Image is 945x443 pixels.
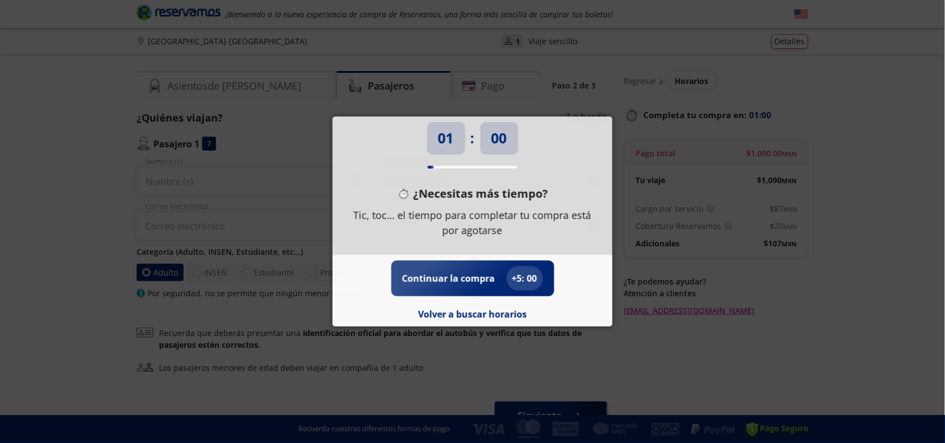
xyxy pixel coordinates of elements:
button: Continuar la compra+5: 00 [403,266,543,291]
p: : [471,128,475,149]
p: Tic, toc… el tiempo para completar tu compra está por agotarse [349,208,596,238]
p: ¿Necesitas más tiempo? [414,185,549,202]
button: Volver a buscar horarios [418,307,527,321]
p: Continuar la compra [403,272,495,285]
p: 01 [438,128,454,149]
p: 00 [492,128,507,149]
p: + 5 : 00 [512,272,537,285]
